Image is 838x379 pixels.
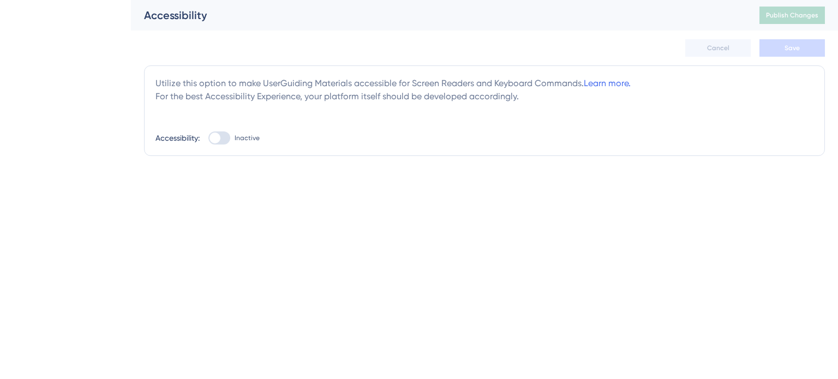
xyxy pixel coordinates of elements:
[707,44,729,52] span: Cancel
[155,131,200,145] div: Accessibility:
[685,39,751,57] button: Cancel
[766,11,818,20] span: Publish Changes
[235,134,260,142] span: Inactive
[759,39,825,57] button: Save
[785,44,800,52] span: Save
[155,77,813,103] div: Utilize this option to make UserGuiding Materials accessible for Screen Readers and Keyboard Comm...
[144,8,732,23] div: Accessibility
[584,78,631,88] a: Learn more.
[759,7,825,24] button: Publish Changes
